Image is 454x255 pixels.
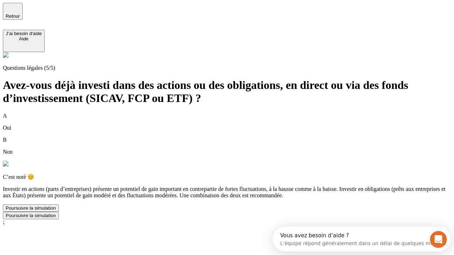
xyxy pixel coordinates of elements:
span: Retour [6,13,20,19]
p: A [3,113,451,119]
h1: Avez-vous déjà investi dans des actions ou des obligations, en direct ou via des fonds d’investis... [3,79,451,105]
p: B [3,137,451,143]
button: J’ai besoin d'aideAide [3,30,45,52]
p: Non [3,149,451,155]
p: Oui [3,125,451,131]
iframe: Intercom live chat [430,231,447,248]
div: Ouvrir le Messenger Intercom [3,3,195,22]
button: Retour [3,3,23,20]
p: Questions légales (5/5) [3,65,451,71]
div: Poursuivre la simulation [6,213,56,218]
p: Investir en actions (parts d’entreprises) présente un potentiel de gain important en contrepartie... [3,186,451,199]
img: alexis.png [3,52,9,58]
div: ; [3,219,451,225]
div: Poursuivre la simulation [6,205,56,211]
iframe: Intercom live chat discovery launcher [273,227,450,251]
button: Poursuivre la simulation [3,204,59,212]
div: Aide [6,36,42,41]
p: C’est noté 😊 [3,174,451,180]
img: alexis.png [3,161,9,166]
button: Poursuivre la simulation [3,212,59,219]
div: J’ai besoin d'aide [6,31,42,36]
div: Vous avez besoin d’aide ? [7,6,175,12]
div: L’équipe répond généralement dans un délai de quelques minutes. [7,12,175,19]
